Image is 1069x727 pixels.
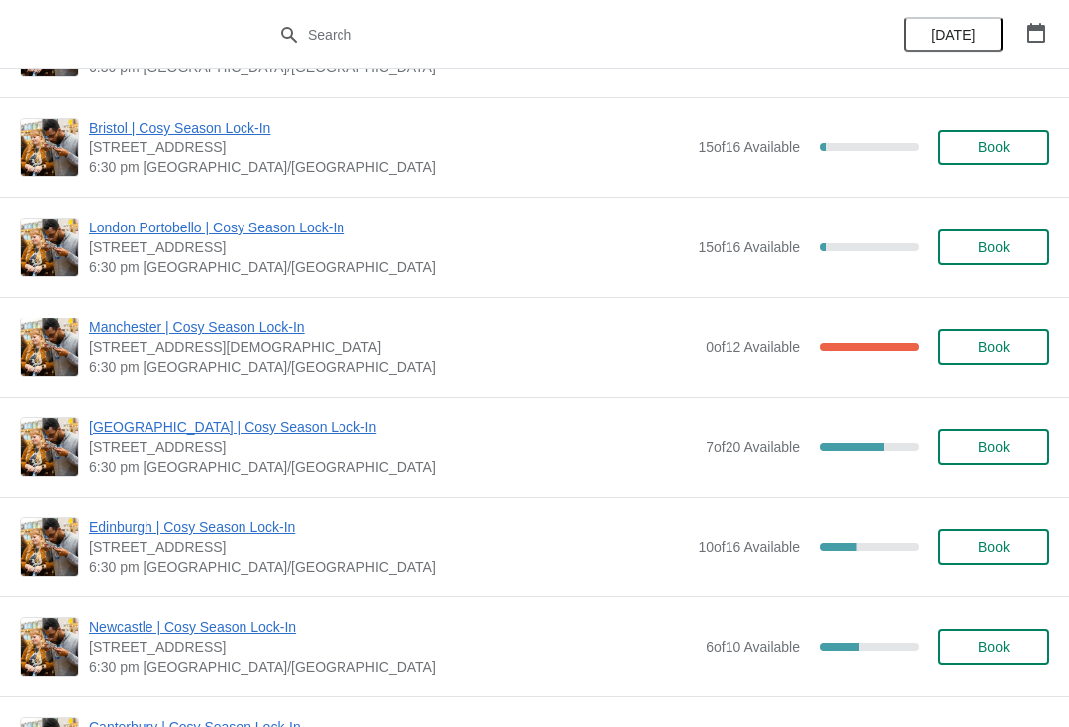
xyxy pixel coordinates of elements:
span: 15 of 16 Available [698,239,800,255]
span: 10 of 16 Available [698,539,800,555]
span: Book [978,339,1010,355]
span: Book [978,539,1010,555]
button: [DATE] [904,17,1003,52]
button: Book [938,629,1049,665]
span: 6:30 pm [GEOGRAPHIC_DATA]/[GEOGRAPHIC_DATA] [89,457,696,477]
span: 6:30 pm [GEOGRAPHIC_DATA]/[GEOGRAPHIC_DATA] [89,657,696,677]
button: Book [938,229,1049,265]
button: Book [938,429,1049,465]
img: Bristol | Cosy Season Lock-In | 73 Park Street, Bristol BS1 5PB, UK | 6:30 pm Europe/London [21,119,78,176]
img: Edinburgh | Cosy Season Lock-In | 89 Rose Street, Edinburgh, EH2 3DT | 6:30 pm Europe/London [21,518,78,576]
span: [STREET_ADDRESS] [89,637,696,657]
img: Glasgow | Cosy Season Lock-In | 215 Byres Road, Glasgow G12 8UD, UK | 6:30 pm Europe/London [21,418,78,476]
span: 7 of 20 Available [706,439,800,455]
span: Book [978,439,1010,455]
span: 15 of 16 Available [698,139,800,155]
span: 6:30 pm [GEOGRAPHIC_DATA]/[GEOGRAPHIC_DATA] [89,357,696,377]
span: 6:30 pm [GEOGRAPHIC_DATA]/[GEOGRAPHIC_DATA] [89,157,688,177]
span: [DATE] [931,27,975,43]
span: Book [978,239,1010,255]
span: 6:30 pm [GEOGRAPHIC_DATA]/[GEOGRAPHIC_DATA] [89,557,688,577]
span: Book [978,139,1010,155]
span: [STREET_ADDRESS] [89,237,688,257]
span: [STREET_ADDRESS] [89,537,688,557]
button: Book [938,130,1049,165]
button: Book [938,329,1049,365]
img: Manchester | Cosy Season Lock-In | 57 Church St, Manchester M4 1PD, UK | 6:30 pm Europe/London [21,318,78,376]
span: [GEOGRAPHIC_DATA] | Cosy Season Lock-In [89,417,696,437]
span: [STREET_ADDRESS] [89,137,688,157]
span: [STREET_ADDRESS][DEMOGRAPHIC_DATA] [89,337,696,357]
span: Edinburgh | Cosy Season Lock-In [89,517,688,537]
span: 6:30 pm [GEOGRAPHIC_DATA]/[GEOGRAPHIC_DATA] [89,257,688,277]
span: Newcastle | Cosy Season Lock-In [89,617,696,637]
img: London Portobello | Cosy Season Lock-In | 158 Portobello Rd, London W11 2EB, UK | 6:30 pm Europe/... [21,219,78,276]
button: Book [938,529,1049,565]
span: Book [978,639,1010,655]
span: London Portobello | Cosy Season Lock-In [89,218,688,237]
img: Newcastle | Cosy Season Lock-In | 123 Grainger Street, Newcastle upon Tyne NE1 5AE, UK | 6:30 pm ... [21,618,78,676]
span: [STREET_ADDRESS] [89,437,696,457]
span: 0 of 12 Available [706,339,800,355]
span: 6 of 10 Available [706,639,800,655]
input: Search [307,17,802,52]
span: Manchester | Cosy Season Lock-In [89,318,696,337]
span: Bristol | Cosy Season Lock-In [89,118,688,137]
